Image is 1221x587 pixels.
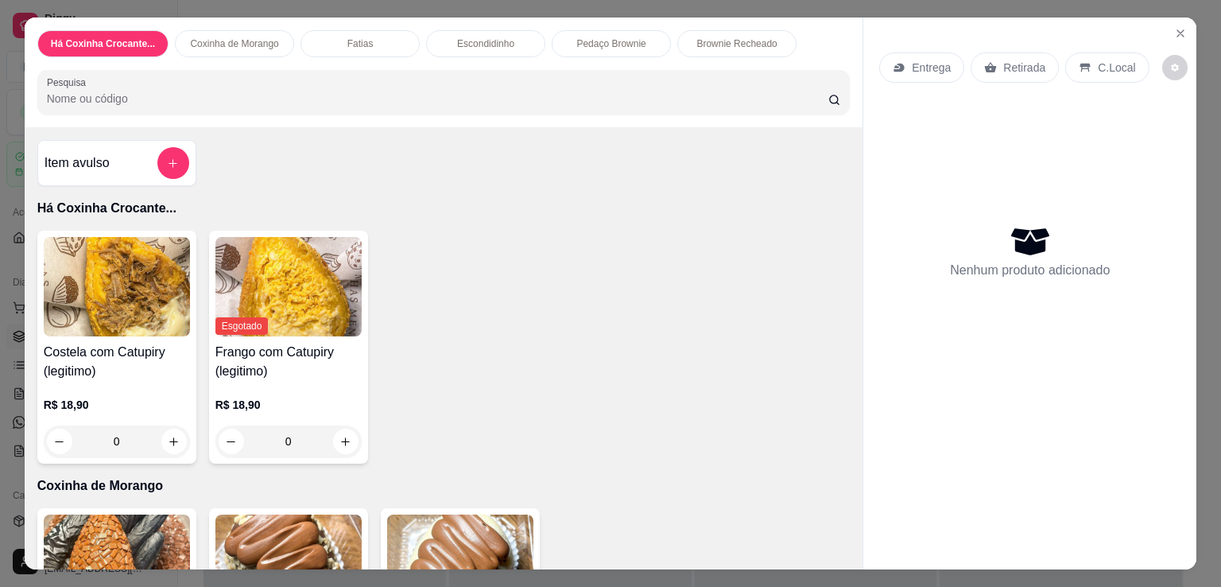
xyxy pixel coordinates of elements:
p: Coxinha de Morango [190,37,278,50]
p: Retirada [1003,60,1045,76]
h4: Frango com Catupiry (legitimo) [215,343,362,381]
label: Pesquisa [47,76,91,89]
p: Há Coxinha Crocante... [51,37,155,50]
button: decrease-product-quantity [219,429,244,454]
p: Entrega [912,60,951,76]
h4: Costela com Catupiry (legitimo) [44,343,190,381]
p: Brownie Recheado [696,37,777,50]
button: increase-product-quantity [333,429,359,454]
img: product-image [44,237,190,336]
button: decrease-product-quantity [47,429,72,454]
p: Pedaço Brownie [576,37,645,50]
button: increase-product-quantity [161,429,187,454]
p: Há Coxinha Crocante... [37,199,851,218]
button: decrease-product-quantity [1162,55,1188,80]
input: Pesquisa [47,91,828,107]
p: Nenhum produto adicionado [950,261,1110,280]
p: R$ 18,90 [44,397,190,413]
button: add-separate-item [157,147,189,179]
button: Close [1168,21,1193,46]
span: Esgotado [215,317,269,335]
p: Escondidinho [457,37,514,50]
p: Coxinha de Morango [37,476,851,496]
p: C.Local [1098,60,1135,76]
img: product-image [215,237,362,336]
p: Fatias [347,37,374,50]
h4: Item avulso [45,154,110,173]
p: R$ 18,90 [215,397,362,413]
